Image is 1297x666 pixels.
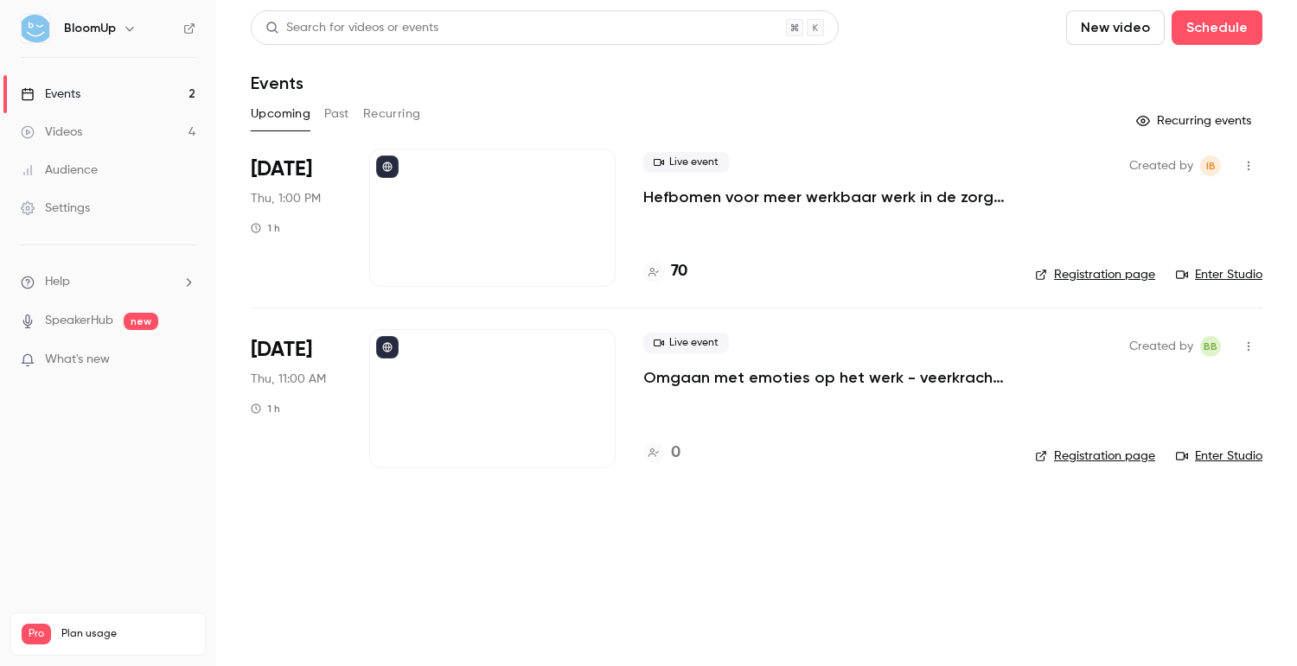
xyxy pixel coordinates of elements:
[1066,10,1165,45] button: New video
[671,441,680,465] h4: 0
[251,371,326,388] span: Thu, 11:00 AM
[265,19,438,37] div: Search for videos or events
[643,260,687,283] a: 70
[21,162,98,179] div: Audience
[643,187,1007,207] a: Hefbomen voor meer werkbaar werk in de zorg - autonomie & leermogelijkheden
[363,100,421,128] button: Recurring
[45,273,70,291] span: Help
[251,221,280,235] div: 1 h
[22,624,51,644] span: Pro
[45,312,113,330] a: SpeakerHub
[175,352,195,368] iframe: Noticeable Trigger
[1200,336,1221,357] span: Benjamin Bergers
[643,152,729,173] span: Live event
[251,100,310,128] button: Upcoming
[1128,107,1262,135] button: Recurring events
[643,333,729,353] span: Live event
[45,351,110,369] span: What's new
[64,20,116,37] h6: BloomUp
[251,155,312,183] span: [DATE]
[251,336,312,364] span: [DATE]
[251,402,280,415] div: 1 h
[21,86,80,103] div: Events
[1172,10,1262,45] button: Schedule
[1035,266,1155,283] a: Registration page
[251,190,321,207] span: Thu, 1:00 PM
[21,124,82,141] div: Videos
[1206,155,1216,176] span: IB
[61,627,195,641] span: Plan usage
[1129,336,1193,357] span: Created by
[1200,155,1221,176] span: Info Bloomup
[124,313,158,330] span: new
[251,73,303,93] h1: Events
[1129,155,1193,176] span: Created by
[1204,336,1217,357] span: BB
[643,441,680,465] a: 0
[22,15,49,42] img: BloomUp
[671,260,687,283] h4: 70
[21,273,195,291] li: help-dropdown-opener
[324,100,349,128] button: Past
[21,200,90,217] div: Settings
[1176,447,1262,465] a: Enter Studio
[251,329,342,467] div: Nov 6 Thu, 11:00 AM (Europe/Brussels)
[1035,447,1155,465] a: Registration page
[643,367,1007,388] a: Omgaan met emoties op het werk - veerkracht als buffer
[1176,266,1262,283] a: Enter Studio
[251,149,342,287] div: Sep 4 Thu, 1:00 PM (Europe/Brussels)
